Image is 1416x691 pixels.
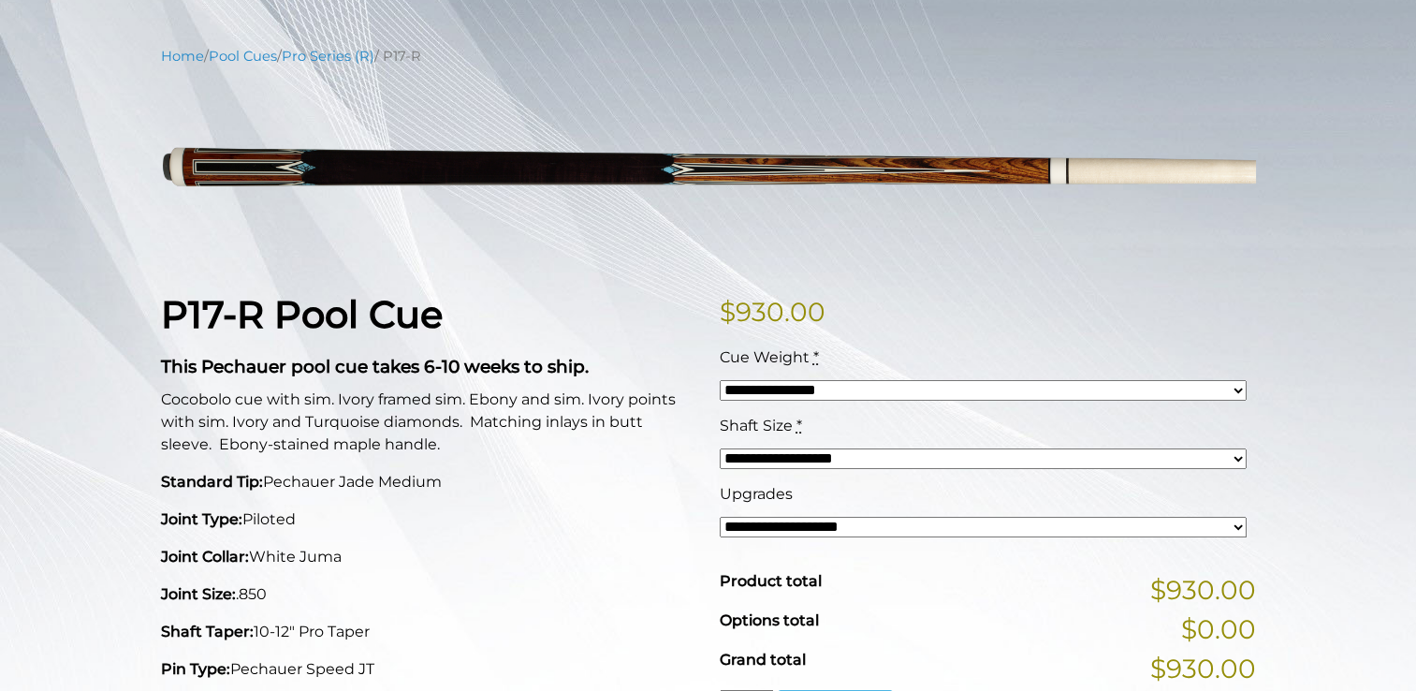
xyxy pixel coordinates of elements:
p: .850 [161,583,697,606]
img: P17-N.png [161,81,1256,263]
strong: Joint Type: [161,510,242,528]
span: $930.00 [1150,649,1256,688]
strong: Standard Tip: [161,473,263,491]
p: 10-12" Pro Taper [161,621,697,643]
span: Upgrades [720,485,793,503]
span: $0.00 [1181,610,1256,649]
a: Pool Cues [209,48,277,65]
strong: Pin Type: [161,660,230,678]
abbr: required [796,417,802,434]
span: $ [720,296,736,328]
p: Pechauer Speed JT [161,658,697,681]
span: Options total [720,611,819,629]
span: $930.00 [1150,570,1256,610]
a: Home [161,48,204,65]
span: Shaft Size [720,417,793,434]
span: Grand total [720,651,806,669]
p: White Juma [161,546,697,568]
bdi: 930.00 [720,296,825,328]
p: Piloted [161,508,697,531]
strong: Joint Collar: [161,548,249,566]
p: Pechauer Jade Medium [161,471,697,493]
span: Product total [720,572,822,590]
a: Pro Series (R) [282,48,374,65]
p: Cocobolo cue with sim. Ivory framed sim. Ebony and sim. Ivory points with sim. Ivory and Turquois... [161,389,697,456]
strong: P17-R Pool Cue [161,291,443,337]
strong: This Pechauer pool cue takes 6-10 weeks to ship. [161,356,589,377]
nav: Breadcrumb [161,46,1256,66]
strong: Joint Size: [161,585,236,603]
abbr: required [813,348,819,366]
strong: Shaft Taper: [161,623,254,640]
span: Cue Weight [720,348,810,366]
